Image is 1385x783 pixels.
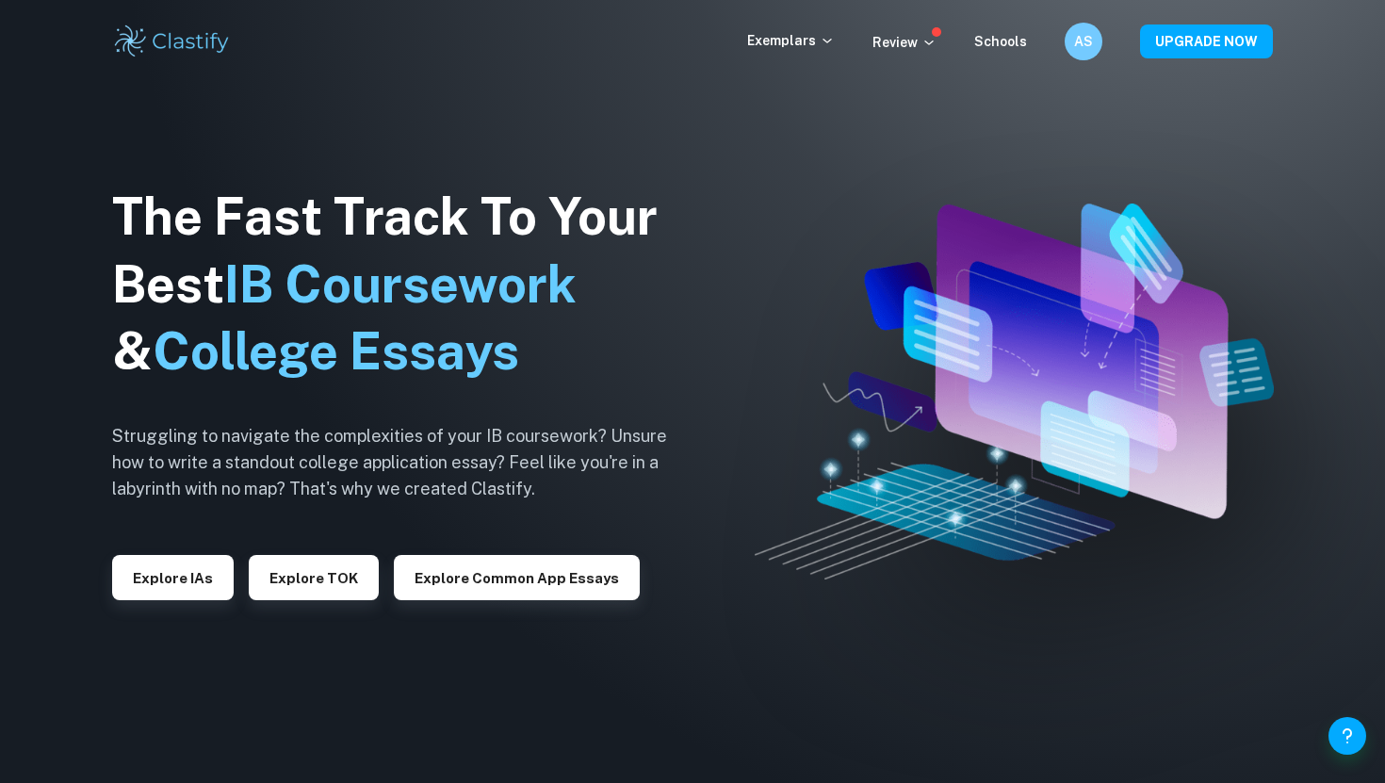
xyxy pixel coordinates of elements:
[1328,717,1366,755] button: Help and Feedback
[112,555,234,600] button: Explore IAs
[394,568,640,586] a: Explore Common App essays
[112,23,232,60] img: Clastify logo
[112,568,234,586] a: Explore IAs
[872,32,937,53] p: Review
[153,321,519,381] span: College Essays
[974,34,1027,49] a: Schools
[224,254,577,314] span: IB Coursework
[1065,23,1102,60] button: AS
[249,568,379,586] a: Explore TOK
[1073,31,1095,52] h6: AS
[747,30,835,51] p: Exemplars
[1140,24,1273,58] button: UPGRADE NOW
[112,423,696,502] h6: Struggling to navigate the complexities of your IB coursework? Unsure how to write a standout col...
[755,204,1275,579] img: Clastify hero
[112,183,696,386] h1: The Fast Track To Your Best &
[249,555,379,600] button: Explore TOK
[394,555,640,600] button: Explore Common App essays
